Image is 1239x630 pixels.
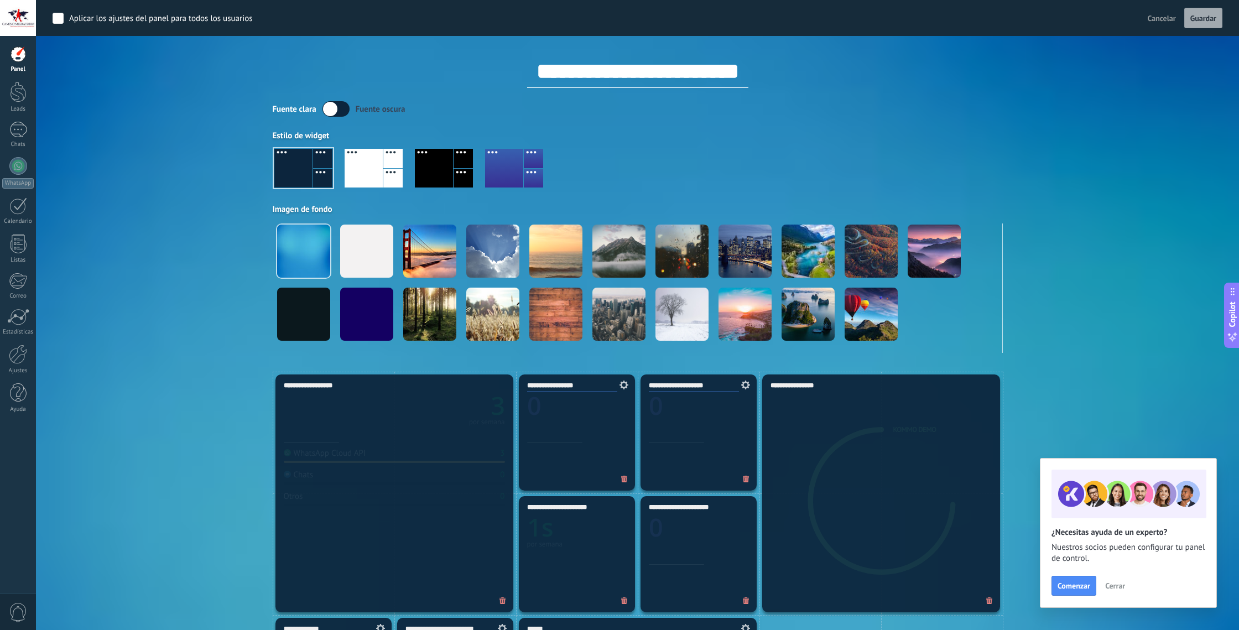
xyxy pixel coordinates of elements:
span: Cerrar [1105,582,1125,590]
span: Nuestros socios pueden configurar tu panel de control. [1051,542,1205,564]
div: Listas [2,257,34,264]
div: Fuente clara [273,104,316,114]
button: Cerrar [1100,577,1130,594]
span: Comenzar [1058,582,1090,590]
span: Cancelar [1148,13,1176,23]
span: Guardar [1190,14,1216,22]
div: Aplicar los ajustes del panel para todos los usuarios [69,13,253,24]
div: Leads [2,106,34,113]
div: Ayuda [2,406,34,413]
div: Panel [2,66,34,73]
h2: ¿Necesitas ayuda de un experto? [1051,527,1205,538]
div: Imagen de fondo [273,204,1003,215]
div: Estadísticas [2,329,34,336]
div: WhatsApp [2,178,34,189]
div: Chats [2,141,34,148]
button: Guardar [1184,8,1222,29]
button: Cancelar [1143,10,1180,27]
div: Estilo de widget [273,131,1003,141]
div: Fuente oscura [356,104,405,114]
span: Copilot [1227,301,1238,327]
div: Ajustes [2,367,34,374]
button: Comenzar [1051,576,1096,596]
div: Correo [2,293,34,300]
div: Calendario [2,218,34,225]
